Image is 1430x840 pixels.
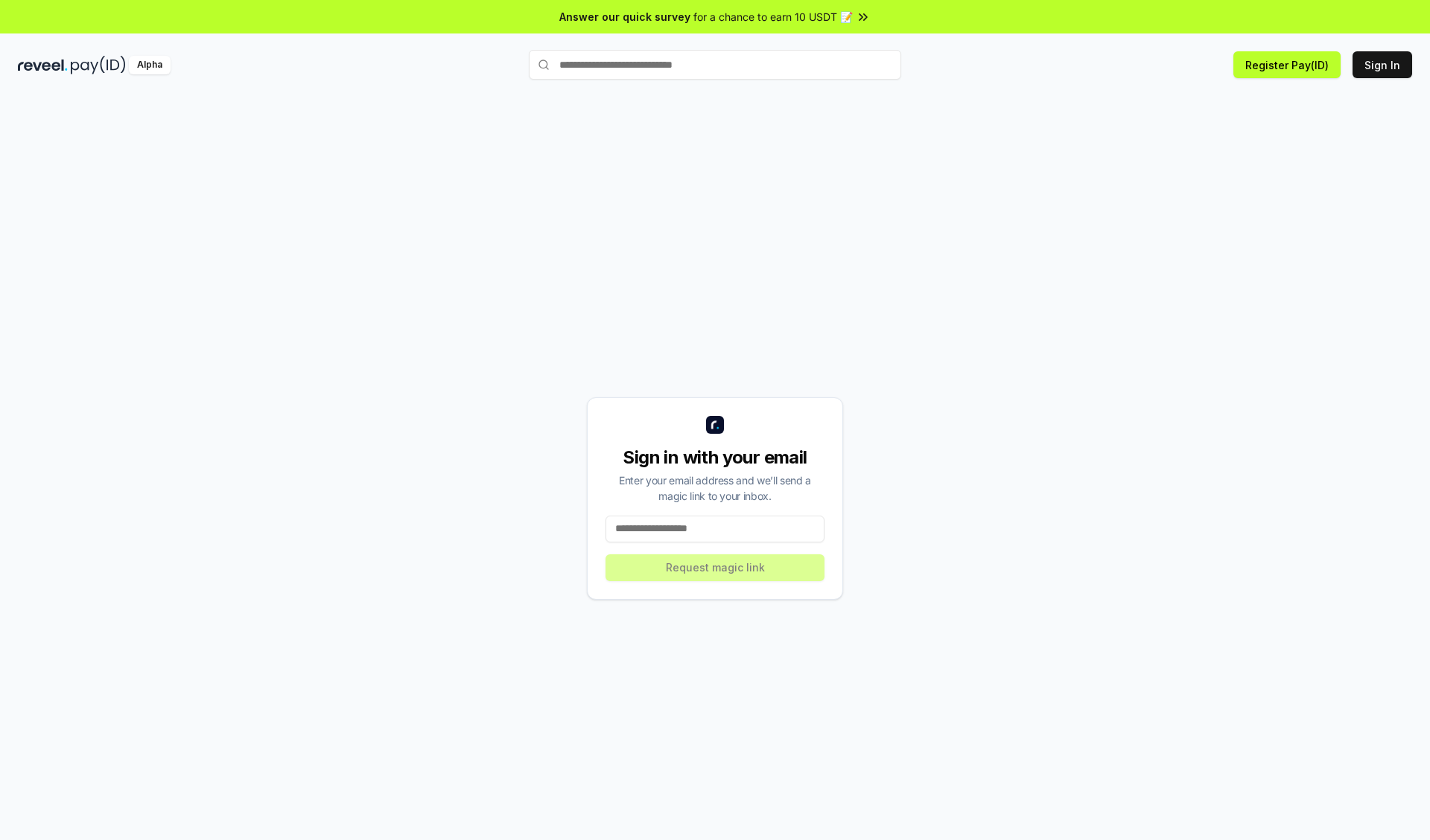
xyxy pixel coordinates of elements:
div: Alpha [129,56,171,74]
div: Sign in with your email [606,446,824,469]
span: for a chance to earn 10 USDT 📝 [693,9,853,25]
button: Sign In [1353,51,1412,78]
img: pay_id [71,56,126,74]
div: Enter your email address and we’ll send a magic link to your inbox. [606,472,824,504]
img: logo_small [706,416,724,434]
span: Answer our quick survey [559,9,690,25]
button: Register Pay(ID) [1233,51,1341,78]
img: reveel_dark [18,56,68,74]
